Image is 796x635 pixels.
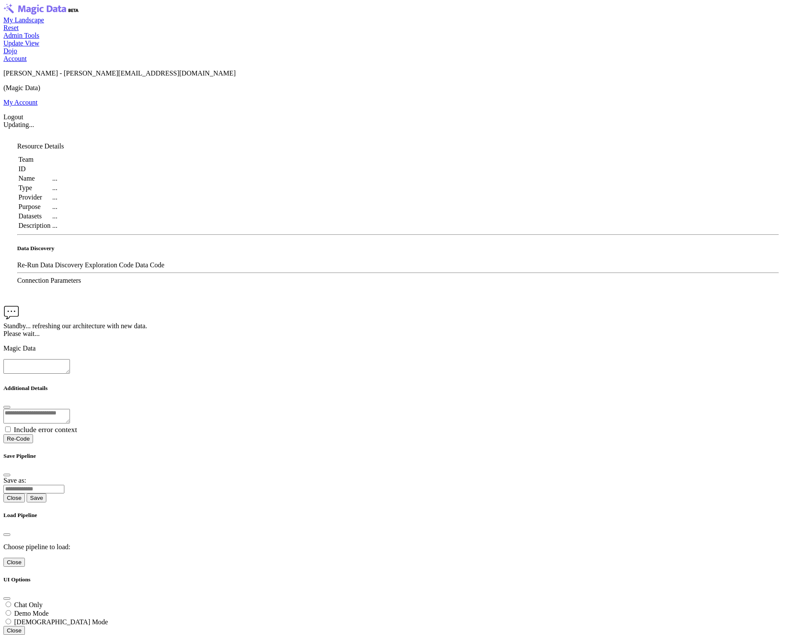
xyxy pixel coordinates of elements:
span: ... [52,203,58,210]
button: Re-Code [3,434,33,443]
span: Please wait... [3,330,39,337]
span: Re-Run Data Discovery [17,261,83,269]
span: ... [52,175,58,182]
a: My Account [3,99,793,106]
span: ... [52,184,58,191]
div: Save as: [3,477,793,484]
label: [DEMOGRAPHIC_DATA] Mode [14,618,108,626]
td: Description [18,221,51,230]
td: Type [18,184,51,192]
span: Updating... [3,121,34,128]
p: Choose pipeline to load: [3,543,793,551]
button: Close [3,493,25,502]
h5: UI Options [3,576,793,583]
span: Exploration Code [85,261,133,269]
td: Purpose [18,203,51,211]
button: Close [3,474,10,476]
label: Chat Only [14,601,42,608]
h5: Save Pipeline [3,453,793,460]
a: Admin Tools [3,32,39,39]
h5: Data Discovery [17,245,779,252]
img: typing.gif [3,305,19,321]
button: Close [3,406,10,408]
span: ... [52,194,58,201]
a: Account [3,55,27,62]
label: Demo Mode [14,610,48,617]
h5: Additional Details [3,385,793,392]
td: Provider [18,193,51,202]
p: Magic Data [3,345,793,352]
span: Data Code [135,261,164,269]
button: Close [3,626,25,635]
span: ... [52,212,58,220]
a: My Landscape [3,16,44,24]
h5: Load Pipeline [3,512,793,519]
p: [PERSON_NAME] - [PERSON_NAME][EMAIL_ADDRESS][DOMAIN_NAME] [3,70,793,77]
label: Include error context [14,425,77,434]
span: ... [52,222,58,229]
img: beta-logo.png [3,3,79,15]
td: ID [18,165,51,173]
button: Save [27,493,46,502]
div: Resource Details [17,142,779,150]
a: Reset [3,24,19,31]
td: Team [18,155,51,164]
button: Close [3,558,25,567]
button: Close [3,533,10,536]
td: Datasets [18,212,51,221]
div: Connection Parameters [17,277,779,284]
p: (Magic Data) [3,84,793,92]
a: Dojo [3,47,17,54]
a: Logout [3,113,23,121]
td: Name [18,174,51,183]
button: Close [3,597,10,600]
div: Standby... refreshing our architecture with new data. [3,322,793,330]
a: Update View [3,39,39,47]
